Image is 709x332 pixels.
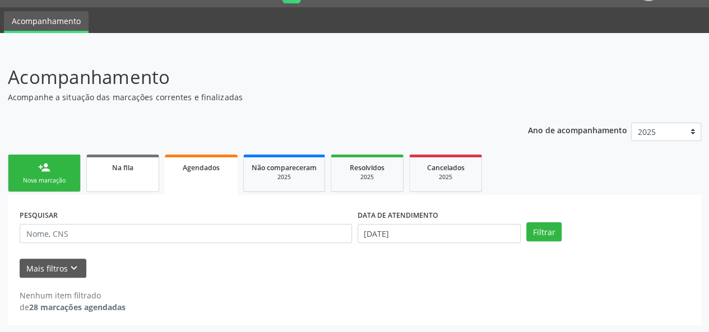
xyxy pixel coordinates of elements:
[4,11,89,33] a: Acompanhamento
[16,176,72,185] div: Nova marcação
[427,163,465,172] span: Cancelados
[526,222,562,241] button: Filtrar
[358,207,438,224] label: DATA DE ATENDIMENTO
[183,163,220,172] span: Agendados
[528,123,627,137] p: Ano de acompanhamento
[20,259,86,278] button: Mais filtroskeyboard_arrow_down
[38,161,50,174] div: person_add
[68,262,80,274] i: keyboard_arrow_down
[112,163,133,172] span: Na fila
[252,163,317,172] span: Não compareceram
[20,224,352,243] input: Nome, CNS
[29,302,126,312] strong: 28 marcações agendadas
[350,163,384,172] span: Resolvidos
[358,224,521,243] input: Selecione um intervalo
[418,173,474,181] div: 2025
[8,91,493,103] p: Acompanhe a situação das marcações correntes e finalizadas
[20,289,126,301] div: Nenhum item filtrado
[252,173,317,181] div: 2025
[20,207,58,224] label: PESQUISAR
[339,173,395,181] div: 2025
[8,63,493,91] p: Acompanhamento
[20,301,126,313] div: de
